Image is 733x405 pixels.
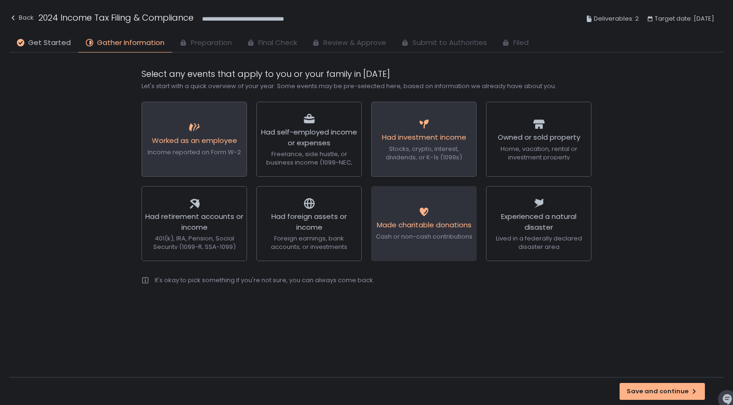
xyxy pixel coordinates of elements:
[9,11,34,27] button: Back
[496,234,582,251] span: Lived in a federally declared disaster area
[191,37,232,48] span: Preparation
[261,127,357,148] span: Had self-employed income or expenses
[266,150,352,175] span: Freelance, side hustle, or business income (1099-NEC, 1099-K)
[513,37,529,48] span: Filed
[620,383,705,400] button: Save and continue
[153,234,236,251] span: 401(k), IRA, Pension, Social Security (1099-R, SSA-1099)
[376,232,472,241] span: Cash or non-cash contributions
[145,211,243,232] span: Had retirement accounts or income
[377,220,471,230] span: Made charitable donations
[152,135,237,145] span: Worked as an employee
[148,148,241,157] span: Income reported on Form W-2
[9,12,34,23] div: Back
[38,11,194,24] h1: 2024 Income Tax Filing & Compliance
[627,387,698,396] div: Save and continue
[655,13,714,24] span: Target date: [DATE]
[142,82,591,90] div: Let's start with a quick overview of your year. Some events may be pre-selected here, based on in...
[97,37,165,48] span: Gather Information
[258,37,297,48] span: Final Check
[271,211,347,232] span: Had foreign assets or income
[498,132,580,142] span: Owned or sold property
[323,37,386,48] span: Review & Approve
[155,276,374,285] div: It's okay to pick something if you're not sure, you can always come back.
[501,144,577,162] span: Home, vacation, rental or investment property
[412,37,487,48] span: Submit to Authorities
[382,132,466,142] span: Had investment income
[142,67,591,80] h1: Select any events that apply to you or your family in [DATE]
[501,211,576,232] span: Experienced a natural disaster
[28,37,71,48] span: Get Started
[271,234,347,251] span: Foreign earnings, bank accounts, or investments
[594,13,639,24] span: Deliverables: 2
[386,144,462,162] span: Stocks, crypto, interest, dividends, or K-1s (1099s)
